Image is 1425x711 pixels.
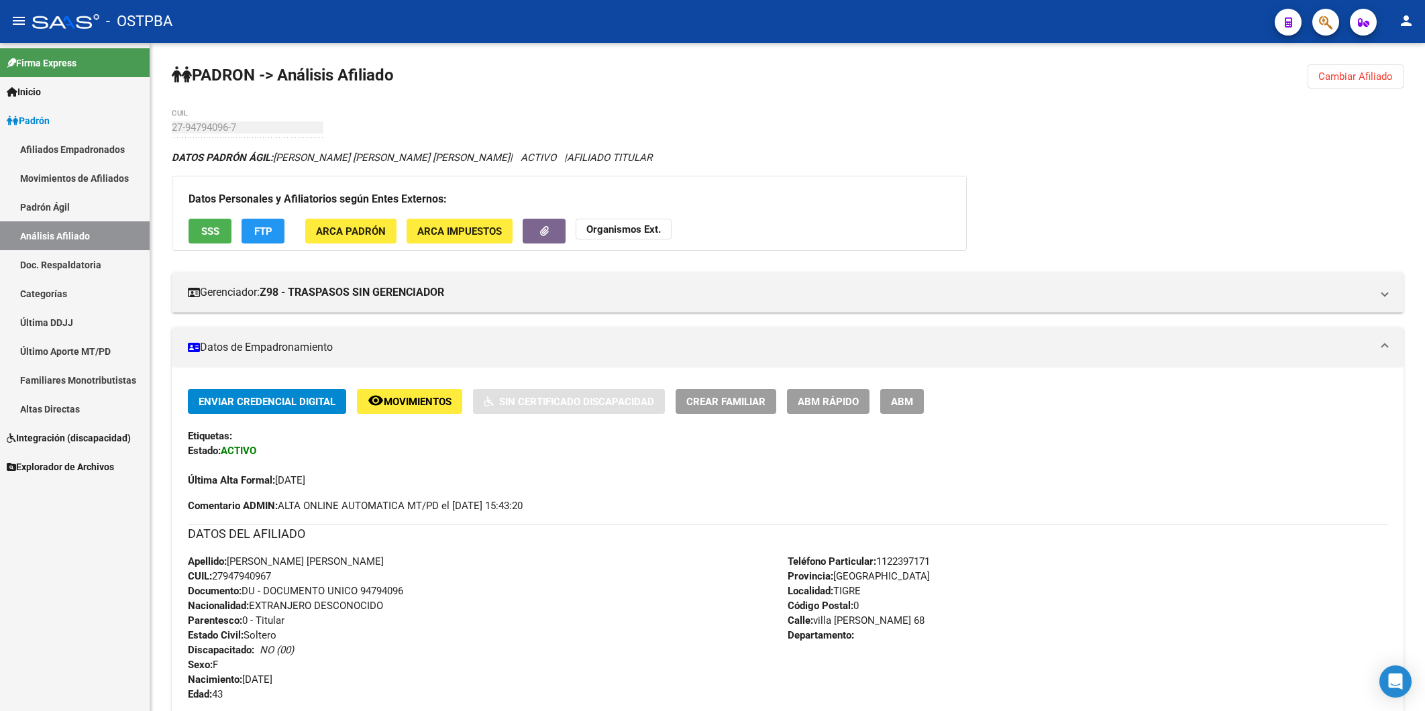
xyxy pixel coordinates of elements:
strong: Localidad: [788,585,833,597]
strong: Estado Civil: [188,629,244,641]
strong: Nacimiento: [188,673,242,686]
mat-expansion-panel-header: Datos de Empadronamiento [172,327,1404,368]
strong: Documento: [188,585,242,597]
span: F [188,659,218,671]
button: Enviar Credencial Digital [188,389,346,414]
mat-panel-title: Datos de Empadronamiento [188,340,1371,355]
mat-icon: remove_red_eye [368,392,384,408]
span: Enviar Credencial Digital [199,396,335,408]
button: FTP [242,219,284,243]
span: Explorador de Archivos [7,459,114,474]
button: Cambiar Afiliado [1308,64,1404,89]
span: 0 [788,600,859,612]
i: | ACTIVO | [172,152,652,164]
strong: Estado: [188,445,221,457]
strong: Comentario ADMIN: [188,500,278,512]
span: Padrón [7,113,50,128]
span: 0 - Titular [188,614,284,626]
mat-expansion-panel-header: Gerenciador:Z98 - TRASPASOS SIN GERENCIADOR [172,272,1404,313]
div: Open Intercom Messenger [1379,665,1412,698]
strong: Nacionalidad: [188,600,249,612]
strong: Calle: [788,614,813,626]
strong: Teléfono Particular: [788,555,876,567]
span: [DATE] [188,474,305,486]
strong: Última Alta Formal: [188,474,275,486]
span: Crear Familiar [686,396,766,408]
span: Integración (discapacidad) [7,431,131,445]
span: Firma Express [7,56,76,70]
strong: Etiquetas: [188,430,232,442]
span: FTP [254,225,272,237]
span: ABM [891,396,913,408]
mat-icon: person [1398,13,1414,29]
span: [PERSON_NAME] [PERSON_NAME] [188,555,384,567]
strong: ACTIVO [221,445,256,457]
button: Organismos Ext. [576,219,672,239]
span: villa [PERSON_NAME] 68 [788,614,925,626]
mat-icon: menu [11,13,27,29]
button: ARCA Padrón [305,219,397,243]
strong: CUIL: [188,570,212,582]
span: Inicio [7,85,41,99]
button: Movimientos [357,389,462,414]
button: SSS [189,219,231,243]
span: 27947940967 [188,570,271,582]
strong: Discapacitado: [188,644,254,656]
span: [DATE] [188,673,272,686]
strong: Código Postal: [788,600,853,612]
span: Sin Certificado Discapacidad [499,396,654,408]
button: ABM Rápido [787,389,869,414]
span: SSS [201,225,219,237]
strong: Parentesco: [188,614,242,626]
span: 1122397171 [788,555,930,567]
span: Movimientos [384,396,452,408]
button: ARCA Impuestos [407,219,513,243]
strong: Edad: [188,688,212,700]
strong: Provincia: [788,570,833,582]
strong: Organismos Ext. [586,223,661,235]
h3: Datos Personales y Afiliatorios según Entes Externos: [189,190,950,209]
span: ABM Rápido [798,396,859,408]
span: TIGRE [788,585,861,597]
button: Sin Certificado Discapacidad [473,389,665,414]
mat-panel-title: Gerenciador: [188,285,1371,300]
strong: Apellido: [188,555,227,567]
span: - OSTPBA [106,7,172,36]
strong: PADRON -> Análisis Afiliado [172,66,394,85]
strong: Sexo: [188,659,213,671]
span: AFILIADO TITULAR [567,152,652,164]
strong: Z98 - TRASPASOS SIN GERENCIADOR [260,285,444,300]
strong: Departamento: [788,629,854,641]
span: DU - DOCUMENTO UNICO 94794096 [188,585,403,597]
span: EXTRANJERO DESCONOCIDO [188,600,383,612]
span: Soltero [188,629,276,641]
span: Cambiar Afiliado [1318,70,1393,83]
h3: DATOS DEL AFILIADO [188,525,1387,543]
i: NO (00) [260,644,294,656]
span: [GEOGRAPHIC_DATA] [788,570,930,582]
span: [PERSON_NAME] [PERSON_NAME] [PERSON_NAME] [172,152,510,164]
span: ARCA Padrón [316,225,386,237]
span: ARCA Impuestos [417,225,502,237]
span: ALTA ONLINE AUTOMATICA MT/PD el [DATE] 15:43:20 [188,498,523,513]
button: Crear Familiar [676,389,776,414]
strong: DATOS PADRÓN ÁGIL: [172,152,273,164]
button: ABM [880,389,924,414]
span: 43 [188,688,223,700]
